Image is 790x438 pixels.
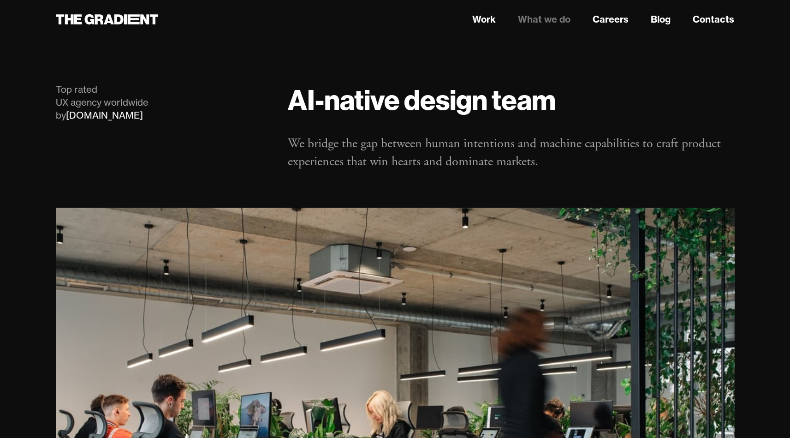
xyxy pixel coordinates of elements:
a: Work [472,12,496,26]
div: Top rated UX agency worldwide by [56,83,270,122]
a: Blog [651,12,671,26]
p: We bridge the gap between human intentions and machine capabilities to craft product experiences ... [288,135,734,171]
a: Careers [593,12,629,26]
a: [DOMAIN_NAME] [66,109,143,121]
h1: AI-native design team [288,83,734,116]
a: Contacts [693,12,734,26]
a: What we do [518,12,570,26]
